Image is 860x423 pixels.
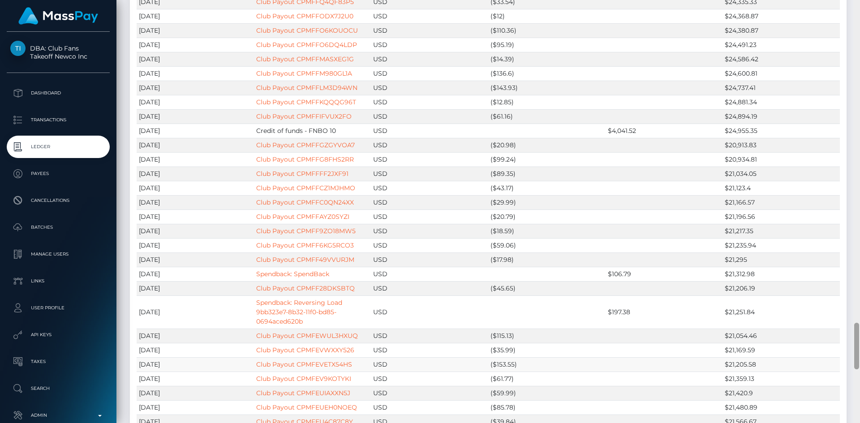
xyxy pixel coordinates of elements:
td: $4,041.52 [606,124,723,138]
a: Batches [7,216,110,239]
td: [DATE] [137,109,254,124]
p: Search [10,382,106,395]
td: USD [371,66,488,81]
td: ($14.39) [488,52,606,66]
td: [DATE] [137,66,254,81]
td: ($18.59) [488,224,606,238]
td: USD [371,124,488,138]
td: $21,480.89 [722,400,840,414]
p: API Keys [10,328,106,342]
a: Club Payout CPMFF28DKSBTQ [256,284,355,292]
td: USD [371,95,488,109]
p: Links [10,274,106,288]
td: $21,196.56 [722,209,840,224]
td: USD [371,238,488,252]
td: USD [371,372,488,386]
td: ($43.17) [488,181,606,195]
td: $21,054.46 [722,329,840,343]
img: Takeoff Newco Inc [10,41,26,56]
td: $21,206.19 [722,281,840,295]
td: [DATE] [137,343,254,357]
td: ($89.35) [488,167,606,181]
td: USD [371,81,488,95]
a: Club Payout CPMFFKQQQG96T [256,98,356,106]
a: Club Payout CPMFF6KG5RCO3 [256,241,354,249]
td: $106.79 [606,267,723,281]
td: USD [371,267,488,281]
td: $20,934.81 [722,152,840,167]
td: $21,312.98 [722,267,840,281]
td: ($153.55) [488,357,606,372]
td: $24,737.41 [722,81,840,95]
td: Credit of funds - FNBO 10 [254,124,371,138]
a: Club Payout CPMFFO6KOUOCU [256,26,358,34]
a: Club Payout CPMFEVWXXY526 [256,346,354,354]
td: USD [371,52,488,66]
a: Club Payout CPMFF9ZO18MW5 [256,227,356,235]
a: Club Payout CPMFFFF2JXF91 [256,170,348,178]
a: Transactions [7,109,110,131]
a: Payees [7,162,110,185]
td: [DATE] [137,252,254,267]
td: [DATE] [137,9,254,23]
td: [DATE] [137,238,254,252]
td: USD [371,167,488,181]
span: DBA: Club Fans Takeoff Newco Inc [7,44,110,60]
td: ($136.6) [488,66,606,81]
td: ($12.85) [488,95,606,109]
a: Cancellations [7,189,110,212]
a: Links [7,270,110,292]
td: ($45.65) [488,281,606,295]
td: $21,217.35 [722,224,840,238]
td: USD [371,9,488,23]
p: Ledger [10,140,106,154]
td: [DATE] [137,124,254,138]
td: $24,586.42 [722,52,840,66]
td: USD [371,181,488,195]
a: Taxes [7,350,110,373]
p: Admin [10,409,106,422]
td: ($99.24) [488,152,606,167]
td: [DATE] [137,224,254,238]
td: $24,600.81 [722,66,840,81]
a: Club Payout CPMFFMASXEG1G [256,55,354,63]
td: $21,166.57 [722,195,840,209]
td: [DATE] [137,295,254,329]
td: ($35.99) [488,343,606,357]
td: $21,205.58 [722,357,840,372]
a: Club Payout CPMFFGZGYVOA7 [256,141,355,149]
td: $21,359.13 [722,372,840,386]
td: ($59.06) [488,238,606,252]
td: USD [371,224,488,238]
td: $21,169.59 [722,343,840,357]
td: USD [371,295,488,329]
td: [DATE] [137,95,254,109]
td: [DATE] [137,372,254,386]
td: $24,380.87 [722,23,840,38]
a: Club Payout CPMFFC0QN24XX [256,198,354,206]
a: Club Payout CPMFFCZ1MJHMO [256,184,355,192]
td: [DATE] [137,181,254,195]
a: Club Payout CPMFEWUL3HXUQ [256,332,358,340]
td: $21,251.84 [722,295,840,329]
a: Club Payout CPMFFIFVUX2FO [256,112,352,120]
td: ($143.93) [488,81,606,95]
a: Club Payout CPMFEUEH0NOEQ [256,403,357,411]
td: USD [371,23,488,38]
td: ($20.98) [488,138,606,152]
a: Spendback: Reversing Load 9bb323e7-8b32-11f0-bd85-0694aced620b [256,299,342,325]
td: USD [371,38,488,52]
td: $20,913.83 [722,138,840,152]
td: [DATE] [137,38,254,52]
a: Club Payout CPMFEV9KOTYKI [256,375,351,383]
a: Dashboard [7,82,110,104]
a: Manage Users [7,243,110,265]
td: $21,420.9 [722,386,840,400]
td: [DATE] [137,357,254,372]
a: Spendback: SpendBack [256,270,329,278]
a: Club Payout CPMFFODX7J2U0 [256,12,353,20]
a: Club Payout CPMFFLM3D94WN [256,84,357,92]
p: Transactions [10,113,106,127]
p: Payees [10,167,106,180]
td: ($95.19) [488,38,606,52]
